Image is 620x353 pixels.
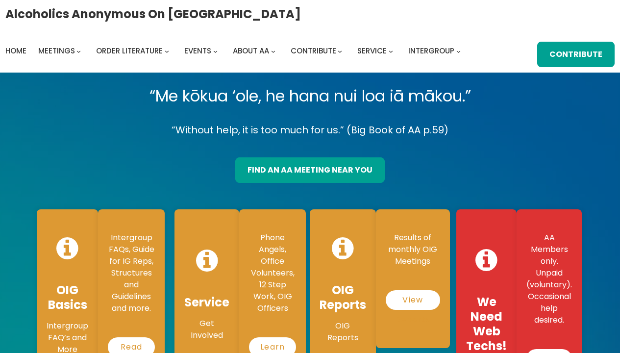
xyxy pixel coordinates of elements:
[320,283,366,312] h4: OIG Reports
[184,44,211,58] a: Events
[235,157,385,183] a: find an aa meeting near you
[408,44,454,58] a: Intergroup
[386,290,440,310] a: View Reports
[249,232,296,314] p: Phone Angels, Office Volunteers, 12 Step Work, OIG Officers
[184,295,229,310] h4: Service
[456,49,461,53] button: Intergroup submenu
[320,320,366,344] p: OIG Reports
[5,3,301,25] a: Alcoholics Anonymous on [GEOGRAPHIC_DATA]
[47,283,88,312] h4: OIG Basics
[271,49,275,53] button: About AA submenu
[357,46,387,56] span: Service
[96,46,163,56] span: Order Literature
[537,42,615,67] a: Contribute
[31,82,589,110] p: “Me kōkua ‘ole, he hana nui loa iā mākou.”
[389,49,393,53] button: Service submenu
[38,44,75,58] a: Meetings
[184,318,229,341] p: Get Involved
[165,49,169,53] button: Order Literature submenu
[291,46,336,56] span: Contribute
[184,46,211,56] span: Events
[338,49,342,53] button: Contribute submenu
[357,44,387,58] a: Service
[31,122,589,139] p: “Without help, it is too much for us.” (Big Book of AA p.59)
[386,232,440,267] p: Results of monthly OIG Meetings
[233,44,269,58] a: About AA
[233,46,269,56] span: About AA
[526,232,572,326] p: AA Members only. Unpaid (voluntary). Occasional help desired.
[5,44,464,58] nav: Intergroup
[408,46,454,56] span: Intergroup
[76,49,81,53] button: Meetings submenu
[38,46,75,56] span: Meetings
[213,49,218,53] button: Events submenu
[108,232,155,314] p: Intergroup FAQs, Guide for IG Reps, Structures and Guidelines and more.
[291,44,336,58] a: Contribute
[5,46,26,56] span: Home
[5,44,26,58] a: Home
